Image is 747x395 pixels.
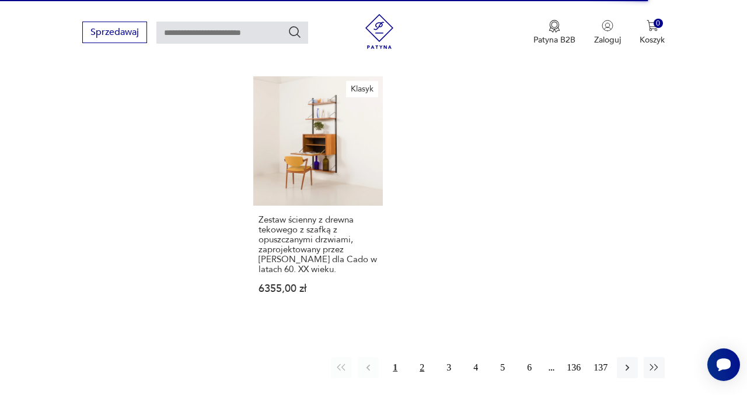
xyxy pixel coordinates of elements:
img: Ikonka użytkownika [602,20,613,31]
img: Ikona koszyka [647,20,658,31]
button: 136 [563,357,584,378]
button: Patyna B2B [533,20,575,45]
button: Szukaj [288,25,302,39]
div: 0 [654,19,664,29]
p: Patyna B2B [533,34,575,45]
button: 4 [465,357,486,378]
button: 2 [411,357,432,378]
button: 1 [385,357,406,378]
iframe: Smartsupp widget button [707,348,740,381]
button: Zaloguj [594,20,621,45]
button: 5 [492,357,513,378]
img: Ikona medalu [549,20,560,33]
a: Ikona medaluPatyna B2B [533,20,575,45]
p: 6355,00 zł [259,284,378,294]
button: 137 [590,357,611,378]
p: Zaloguj [594,34,621,45]
button: 3 [438,357,459,378]
a: Sprzedawaj [82,29,147,37]
p: Koszyk [640,34,665,45]
button: 6 [519,357,540,378]
img: Patyna - sklep z meblami i dekoracjami vintage [362,14,397,49]
a: KlasykZestaw ścienny z drewna tekowego z szafką z opuszczanymi drzwiami, zaprojektowany przez Pou... [253,76,383,316]
button: 0Koszyk [640,20,665,45]
h3: Zestaw ścienny z drewna tekowego z szafką z opuszczanymi drzwiami, zaprojektowany przez [PERSON_N... [259,215,378,274]
button: Sprzedawaj [82,22,147,43]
